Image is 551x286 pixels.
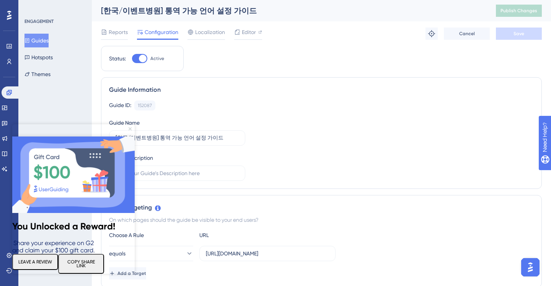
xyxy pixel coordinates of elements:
[242,28,256,37] span: Editor
[138,102,152,109] div: 152087
[496,5,542,17] button: Publish Changes
[109,28,128,37] span: Reports
[1,115,82,122] span: Share your experience on G2
[500,8,537,14] span: Publish Changes
[109,246,193,261] button: equals
[109,231,193,240] div: Choose A Rule
[199,231,284,240] div: URL
[496,28,542,40] button: Save
[150,55,164,62] span: Active
[116,134,239,142] input: Type your Guide’s Name here
[109,54,126,63] div: Status:
[116,169,239,177] input: Type your Guide’s Description here
[206,249,329,258] input: yourwebsite.com/path
[46,130,92,149] button: COPY SHARE LINK
[109,118,140,127] div: Guide Name
[24,18,54,24] div: ENGAGEMENT
[195,28,225,37] span: Localization
[109,101,131,110] div: Guide ID:
[101,5,477,16] div: [한국/이벤트병원] 통역 가능 언어 설정 가이드
[444,28,490,40] button: Cancel
[145,28,178,37] span: Configuration
[24,50,53,64] button: Hotspots
[24,34,49,47] button: Guides
[109,215,534,224] div: On which pages should the guide be visible to your end users?
[24,67,51,81] button: Themes
[18,2,48,11] span: Need Help?
[109,85,534,94] div: Guide Information
[514,31,524,37] span: Save
[519,256,542,279] iframe: UserGuiding AI Assistant Launcher
[109,203,534,212] div: Page Targeting
[459,31,475,37] span: Cancel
